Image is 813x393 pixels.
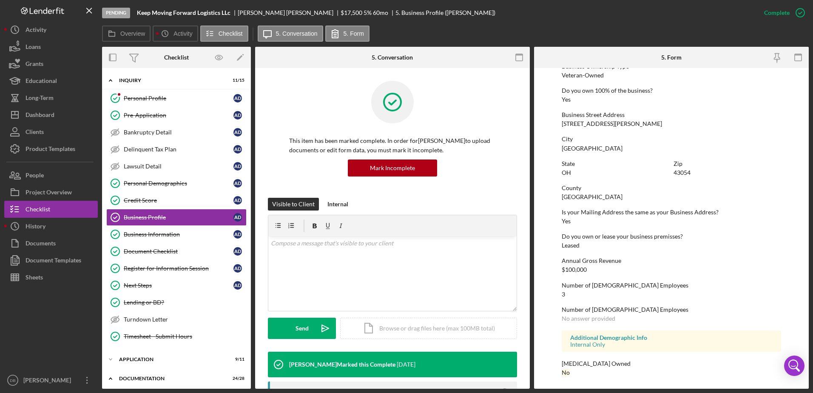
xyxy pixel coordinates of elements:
div: Dashboard [26,106,54,125]
div: 5 % [364,9,372,16]
div: Project Overview [26,184,72,203]
div: State [562,160,669,167]
text: DB [10,378,15,383]
div: 43054 [674,169,691,176]
a: Register for Information SessionAD [106,260,247,277]
button: Product Templates [4,140,98,157]
div: Do you own or lease your business premisses? [562,233,782,240]
label: Activity [173,30,192,37]
div: Internal [327,198,348,211]
div: Checklist [164,54,189,61]
div: Clients [26,123,44,142]
time: 2025-05-06 16:26 [397,361,415,368]
div: Is your Mailing Address the same as your Business Address? [562,209,782,216]
a: Lawsuit DetailAD [106,158,247,175]
div: Lawsuit Detail [124,163,233,170]
div: County [562,185,782,191]
button: Activity [153,26,198,42]
button: People [4,167,98,184]
label: Checklist [219,30,243,37]
div: Pending [102,8,130,18]
a: Grants [4,55,98,72]
div: 24 / 28 [229,376,244,381]
a: Credit ScoreAD [106,192,247,209]
div: Long-Term [26,89,54,108]
a: Bankruptcy DetailAD [106,124,247,141]
button: DB[PERSON_NAME] [4,372,98,389]
a: Lending or BD? [106,294,247,311]
div: No answer provided [562,315,615,322]
div: A D [233,264,242,273]
button: Overview [102,26,151,42]
div: History [26,218,45,237]
div: Lending or BD? [124,299,246,306]
div: 5. Conversation [372,54,413,61]
a: Business InformationAD [106,226,247,243]
div: Educational [26,72,57,91]
a: Sheets [4,269,98,286]
button: Long-Term [4,89,98,106]
button: Project Overview [4,184,98,201]
div: Mark Incomplete [370,159,415,177]
div: Document Templates [26,252,81,271]
div: Yes [562,96,571,103]
div: [PERSON_NAME] [PERSON_NAME] [238,9,341,16]
a: Timesheet - Submit Hours [106,328,247,345]
button: Internal [323,198,352,211]
div: Send [296,318,309,339]
a: Loans [4,38,98,55]
div: 5. Form [661,54,682,61]
div: Bankruptcy Detail [124,129,233,136]
div: $100,000 [562,266,587,273]
div: Yes [562,218,571,225]
label: Overview [120,30,145,37]
button: Complete [756,4,809,21]
button: Dashboard [4,106,98,123]
div: Next Steps [124,282,233,289]
button: Educational [4,72,98,89]
div: Do you own 100% of the business? [562,87,782,94]
div: [GEOGRAPHIC_DATA] [562,194,623,200]
div: $17,500 [341,9,362,16]
div: OH [562,169,571,176]
div: Sheets [26,269,43,288]
button: Checklist [200,26,248,42]
div: [MEDICAL_DATA] Owned [562,360,782,367]
div: 9 / 11 [229,357,244,362]
div: Business Information [124,231,233,238]
div: A D [233,145,242,154]
a: Documents [4,235,98,252]
div: 60 mo [373,9,388,16]
a: Document ChecklistAD [106,243,247,260]
div: Register for Information Session [124,265,233,272]
div: 5. Business Profile ([PERSON_NAME]) [395,9,495,16]
div: A D [233,230,242,239]
button: Visible to Client [268,198,319,211]
a: Personal DemographicsAD [106,175,247,192]
button: Document Templates [4,252,98,269]
div: Visible to Client [272,198,315,211]
div: Internal Only [570,341,773,348]
div: Document Checklist [124,248,233,255]
div: Additional Demographic Info [570,334,773,341]
div: Open Intercom Messenger [784,356,804,376]
div: Inquiry [119,78,223,83]
div: Annual Gross Revenue [562,257,782,264]
div: Product Templates [26,140,75,159]
button: Clients [4,123,98,140]
a: Pre-ApplicationAD [106,107,247,124]
div: Pre-Application [124,112,233,119]
button: Send [268,318,336,339]
div: Delinquent Tax Plan [124,146,233,153]
div: City [562,136,782,142]
label: 5. Conversation [276,30,318,37]
div: Personal Demographics [124,180,233,187]
div: Business Profile [124,214,233,221]
div: 11 / 15 [229,78,244,83]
